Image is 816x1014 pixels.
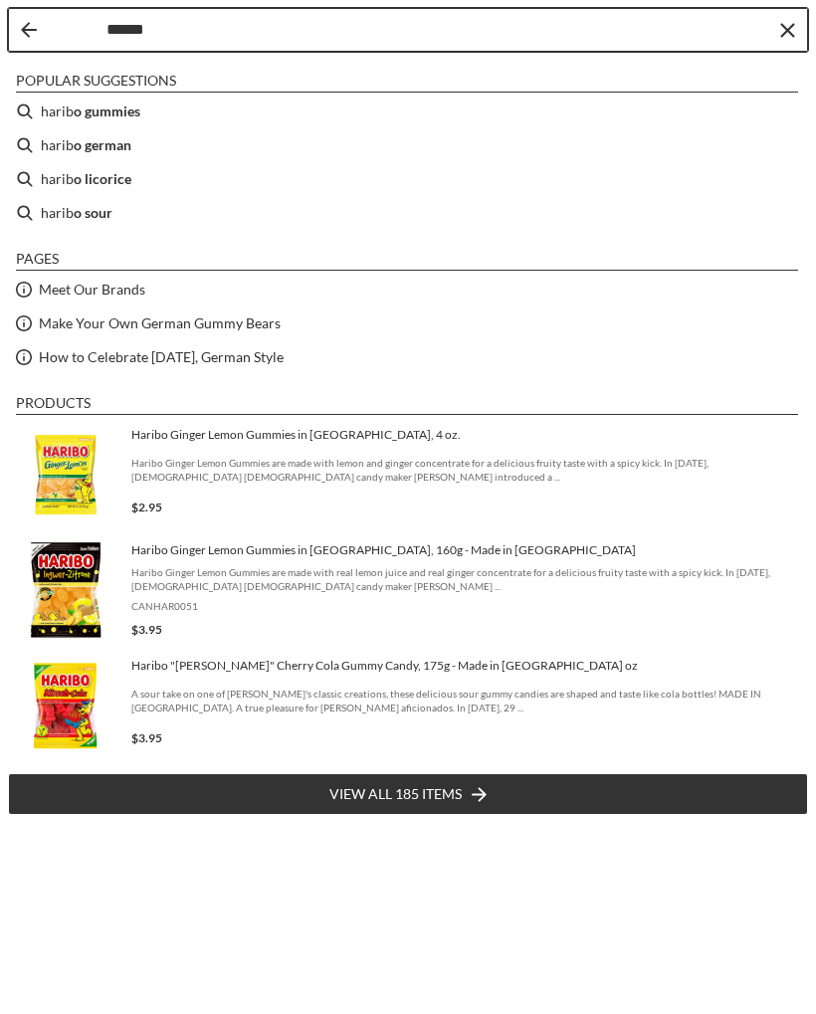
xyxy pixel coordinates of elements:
span: Haribo "[PERSON_NAME]" Cherry Cola Gummy Candy, 175g - Made in [GEOGRAPHIC_DATA] oz [131,658,800,674]
button: Clear [777,20,797,40]
a: Make Your Own German Gummy Bears [39,311,281,334]
li: Haribo "Kirsch" Cherry Cola Gummy Candy, 175g - Made in Germany oz [8,648,808,763]
span: Haribo Ginger Lemon Gummies are made with real lemon juice and real ginger concentrate for a deli... [131,565,800,593]
li: Haribo Ginger Lemon Gummies in Bag, 4 oz. [8,417,808,532]
span: $2.95 [131,500,162,514]
b: o licorice [74,167,131,190]
b: o gummies [74,100,140,122]
li: haribo licorice [8,162,808,196]
a: Haribo Ginger Lemon Gummies in [GEOGRAPHIC_DATA], 160g - Made in [GEOGRAPHIC_DATA]Haribo Ginger L... [16,540,800,640]
img: Haribo Ginger Lemon Gummies in Bag [16,425,115,524]
span: View all 185 items [329,783,462,805]
a: Meet Our Brands [39,278,145,301]
li: haribo gummies [8,95,808,128]
li: haribo sour [8,196,808,230]
span: $3.95 [131,730,162,745]
li: haribo german [8,128,808,162]
span: $3.95 [131,622,162,637]
span: CANHAR0051 [131,599,800,613]
li: Make Your Own German Gummy Bears [8,306,808,340]
li: How to Celebrate [DATE], German Style [8,340,808,374]
b: o german [74,133,131,156]
button: Back [21,22,37,38]
span: Haribo Ginger Lemon Gummies in [GEOGRAPHIC_DATA], 160g - Made in [GEOGRAPHIC_DATA] [131,542,800,558]
li: Pages [16,250,798,271]
b: o sour [74,201,112,224]
li: Products [16,394,798,415]
a: How to Celebrate [DATE], German Style [39,345,284,368]
span: A sour take on one of [PERSON_NAME]'s classic creations, these delicious sour gummy candies are s... [131,687,800,714]
li: Popular suggestions [16,72,798,93]
li: View all 185 items [8,773,808,815]
span: Haribo Ginger Lemon Gummies are made with lemon and ginger concentrate for a delicious fruity tas... [131,456,800,484]
a: Haribo Ginger Lemon Gummies in BagHaribo Ginger Lemon Gummies in [GEOGRAPHIC_DATA], 4 oz.Haribo G... [16,425,800,524]
li: Meet Our Brands [8,273,808,306]
span: Haribo Ginger Lemon Gummies in [GEOGRAPHIC_DATA], 4 oz. [131,427,800,443]
a: Haribo "[PERSON_NAME]" Cherry Cola Gummy Candy, 175g - Made in [GEOGRAPHIC_DATA] ozA sour take on... [16,656,800,755]
li: Haribo Ginger Lemon Gummies in Bag, 160g - Made in Germany [8,532,808,648]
